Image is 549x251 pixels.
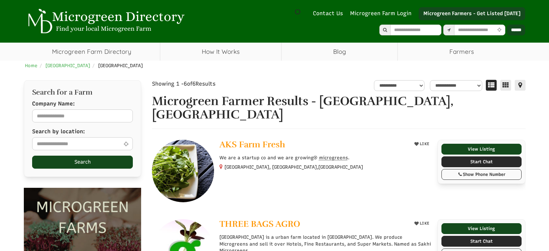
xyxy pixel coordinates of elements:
[441,156,522,167] a: Start Chat
[314,155,348,160] a: microgreens
[398,43,525,61] span: Farmers
[225,164,363,170] small: [GEOGRAPHIC_DATA], [GEOGRAPHIC_DATA],
[219,140,407,151] a: AKS Farm Fresh
[419,7,525,20] a: Microgreen Farmers - Get Listed [DATE]
[32,100,75,108] label: Company Name:
[441,223,522,234] a: View Listing
[184,81,187,87] span: 6
[412,140,432,148] button: LIKE
[152,95,526,122] h1: Microgreen Farmer Results - [GEOGRAPHIC_DATA], [GEOGRAPHIC_DATA]
[32,156,133,169] button: Search
[441,144,522,155] a: View Listing
[496,28,503,33] i: Use Current Location
[152,140,214,202] img: AKS Farm Fresh
[374,80,424,91] select: overall_rating_filter-1
[282,43,397,61] a: Blog
[219,155,432,161] p: We are a startup co and we are growing .
[412,219,432,228] button: LIKE
[24,43,160,61] a: Microgreen Farm Directory
[24,9,186,34] img: Microgreen Directory
[419,221,430,226] span: LIKE
[318,164,363,170] span: [GEOGRAPHIC_DATA]
[445,171,518,178] div: Show Phone Number
[98,63,143,68] span: [GEOGRAPHIC_DATA]
[25,63,38,68] a: Home
[430,80,482,91] select: sortbox-1
[32,128,85,135] label: Search by location:
[152,80,276,88] div: Showing 1 - of Results
[309,10,347,17] a: Contact Us
[441,236,522,247] a: Start Chat
[219,218,300,229] span: THREE BAGS AGRO
[319,155,348,160] span: microgreens
[192,81,196,87] span: 6
[160,43,281,61] a: How It Works
[219,139,285,150] span: AKS Farm Fresh
[32,88,133,96] h2: Search for a Farm
[45,63,90,68] a: [GEOGRAPHIC_DATA]
[122,141,130,147] i: Use Current Location
[350,10,415,17] a: Microgreen Farm Login
[419,142,430,146] span: LIKE
[219,219,407,230] a: THREE BAGS AGRO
